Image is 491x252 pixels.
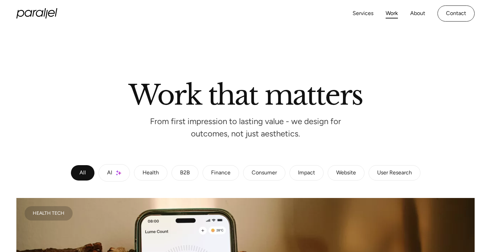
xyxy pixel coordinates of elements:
a: Services [353,9,373,18]
div: Website [336,171,356,175]
div: Finance [211,171,230,175]
a: Contact [437,5,475,22]
div: Impact [298,171,315,175]
div: Health Tech [33,212,64,215]
h2: Work that matters [51,82,440,105]
a: Work [386,9,398,18]
div: Consumer [252,171,277,175]
div: User Research [377,171,412,175]
div: AI [107,171,112,175]
div: Health [143,171,159,175]
p: From first impression to lasting value - we design for outcomes, not just aesthetics. [143,119,348,137]
a: home [16,8,57,18]
a: About [410,9,425,18]
div: All [79,171,86,175]
div: B2B [180,171,190,175]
